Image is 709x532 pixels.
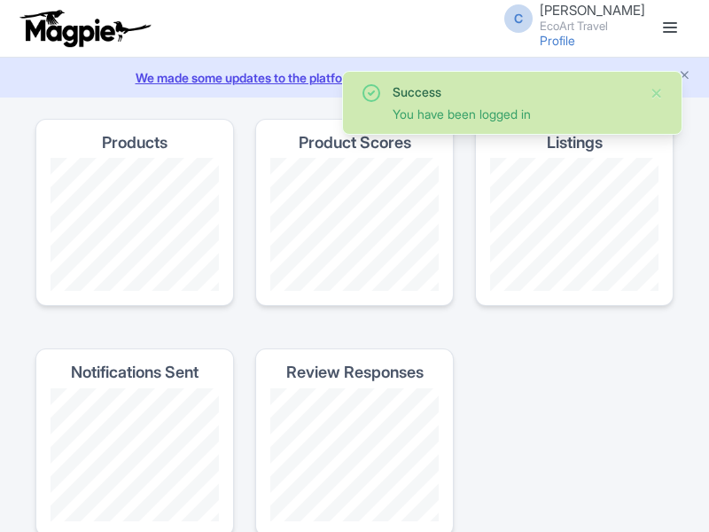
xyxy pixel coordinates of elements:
[286,364,424,381] h4: Review Responses
[540,33,575,48] a: Profile
[504,4,533,33] span: C
[678,66,691,87] button: Close announcement
[494,4,645,32] a: C [PERSON_NAME] EcoArt Travel
[540,2,645,19] span: [PERSON_NAME]
[547,134,603,152] h4: Listings
[393,105,635,123] div: You have been logged in
[393,82,635,101] div: Success
[650,82,664,104] button: Close
[11,68,698,87] a: We made some updates to the platform. Read more about the new layout
[16,9,153,48] img: logo-ab69f6fb50320c5b225c76a69d11143b.png
[540,20,645,32] small: EcoArt Travel
[299,134,411,152] h4: Product Scores
[102,134,168,152] h4: Products
[71,364,199,381] h4: Notifications Sent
